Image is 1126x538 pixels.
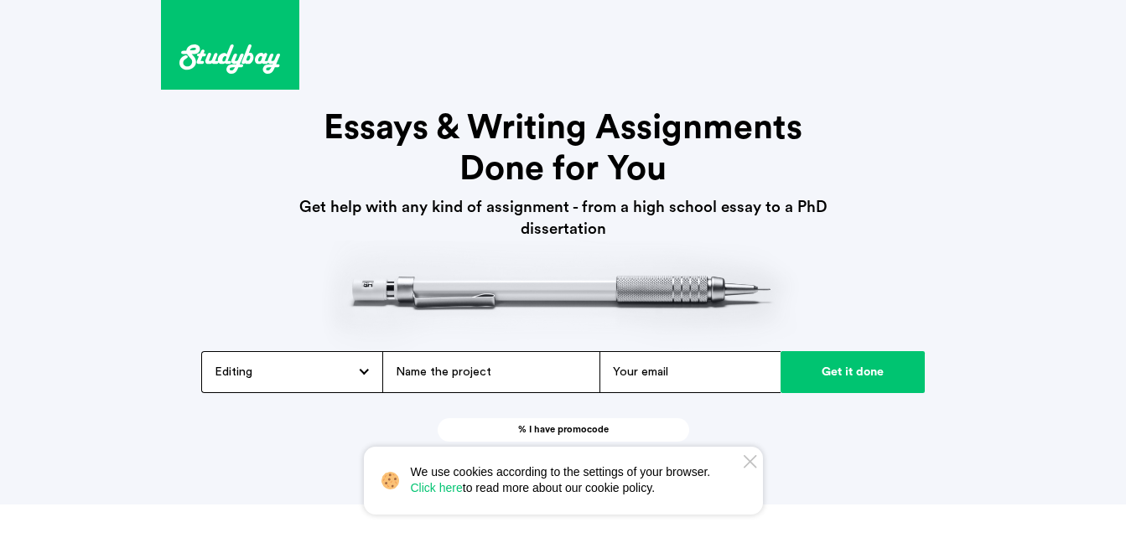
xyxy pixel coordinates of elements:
[280,108,846,190] h1: Essays & Writing Assignments Done for You
[411,480,463,497] a: Click here
[262,197,865,241] h3: Get help with any kind of assignment - from a high school essay to a PhD dissertation
[215,365,252,380] span: Editing
[411,464,722,497] span: We use cookies according to the settings of your browser. to read more about our cookie policy.
[781,351,926,393] input: Get it done
[438,418,689,442] a: % I have promocode
[599,351,781,393] input: Your email
[382,351,599,393] input: Name the project
[179,44,280,75] img: logo.svg
[322,241,805,350] img: header-pict.png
